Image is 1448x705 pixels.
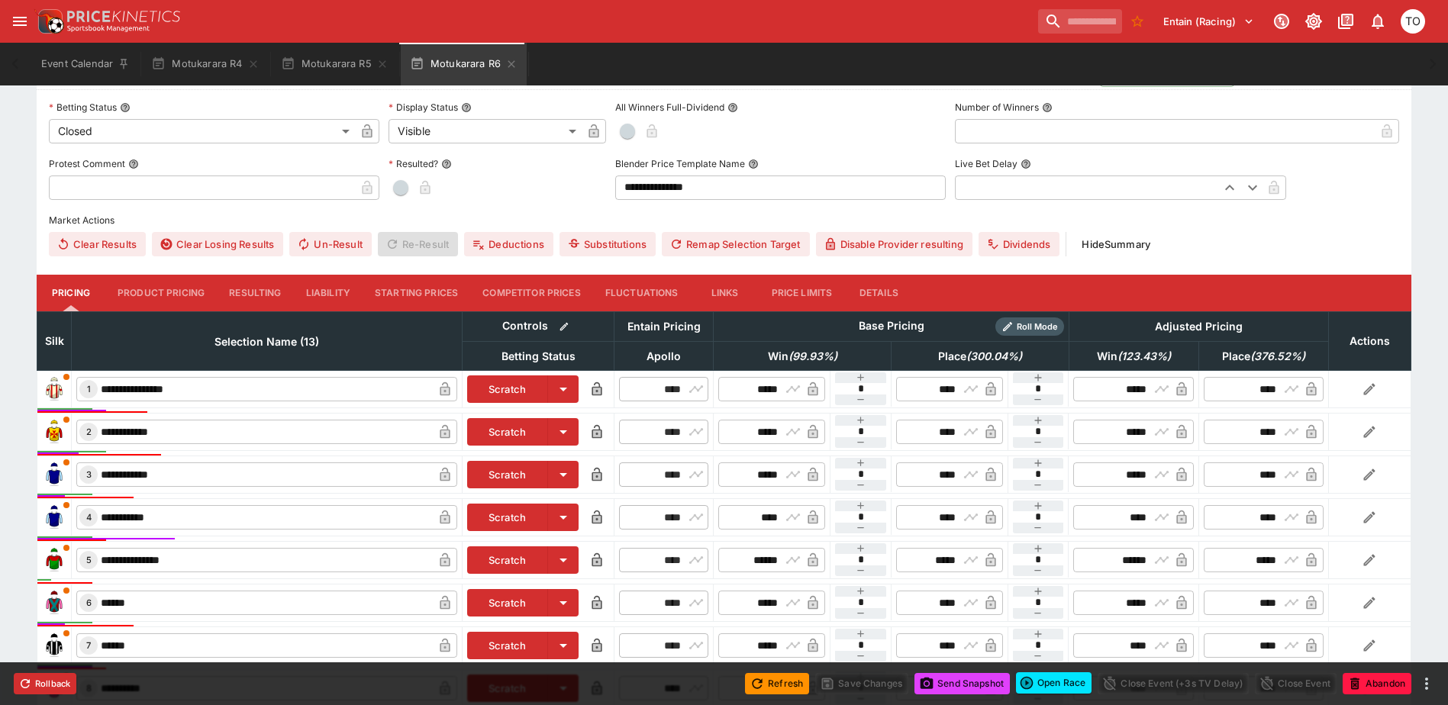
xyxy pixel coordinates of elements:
[470,275,593,311] button: Competitor Prices
[1117,347,1171,365] em: ( 123.43 %)
[389,119,582,143] div: Visible
[84,384,94,394] span: 1
[816,232,972,256] button: Disable Provider resulting
[461,102,472,113] button: Display Status
[441,159,452,169] button: Resulted?
[272,43,398,85] button: Motukarara R5
[42,633,66,658] img: runner 7
[467,461,549,488] button: Scratch
[1396,5,1430,38] button: Thomas OConnor
[751,347,854,365] span: Win(99.93%)
[1072,232,1159,256] button: HideSummary
[467,375,549,403] button: Scratch
[42,420,66,444] img: runner 2
[614,341,714,370] th: Apollo
[401,43,527,85] button: Motukarara R6
[464,232,553,256] button: Deductions
[614,311,714,341] th: Entain Pricing
[83,512,95,523] span: 4
[105,275,217,311] button: Product Pricing
[844,275,913,311] button: Details
[1069,311,1328,341] th: Adjusted Pricing
[1021,159,1031,169] button: Live Bet Delay
[1328,311,1411,370] th: Actions
[34,6,64,37] img: PriceKinetics Logo
[467,632,549,659] button: Scratch
[462,311,614,341] th: Controls
[389,157,438,170] p: Resulted?
[1364,8,1392,35] button: Notifications
[1268,8,1295,35] button: Connected to PK
[289,232,371,256] button: Un-Result
[378,232,458,256] span: Re-Result
[49,119,355,143] div: Closed
[49,232,146,256] button: Clear Results
[49,209,1399,232] label: Market Actions
[37,311,72,370] th: Silk
[83,640,94,651] span: 7
[217,275,293,311] button: Resulting
[6,8,34,35] button: open drawer
[1016,672,1092,694] button: Open Race
[955,101,1039,114] p: Number of Winners
[921,347,1039,365] span: Place(300.04%)
[966,347,1022,365] em: ( 300.04 %)
[662,232,810,256] button: Remap Selection Target
[560,232,656,256] button: Substitutions
[745,673,809,694] button: Refresh
[691,275,759,311] button: Links
[1125,9,1150,34] button: No Bookmarks
[788,347,837,365] em: ( 99.93 %)
[120,102,131,113] button: Betting Status
[1011,320,1064,333] span: Roll Mode
[37,275,105,311] button: Pricing
[67,11,180,22] img: PriceKinetics
[615,157,745,170] p: Blender Price Template Name
[294,275,363,311] button: Liability
[198,333,336,351] span: Selection Name (13)
[593,275,691,311] button: Fluctuations
[42,548,66,572] img: runner 5
[1038,9,1122,34] input: search
[748,159,759,169] button: Blender Price Template Name
[128,159,139,169] button: Protest Comment
[83,469,95,480] span: 3
[32,43,139,85] button: Event Calendar
[83,427,95,437] span: 2
[1332,8,1359,35] button: Documentation
[42,591,66,615] img: runner 6
[363,275,470,311] button: Starting Prices
[1401,9,1425,34] div: Thomas OConnor
[142,43,268,85] button: Motukarara R4
[727,102,738,113] button: All Winners Full-Dividend
[83,597,95,608] span: 6
[467,418,549,446] button: Scratch
[49,157,125,170] p: Protest Comment
[1016,672,1092,694] div: split button
[914,673,1010,694] button: Send Snapshot
[979,232,1059,256] button: Dividends
[152,232,283,256] button: Clear Losing Results
[615,101,724,114] p: All Winners Full-Dividend
[83,555,95,565] span: 5
[1205,347,1322,365] span: Place(376.52%)
[467,589,549,616] button: Scratch
[1343,674,1411,690] span: Mark an event as closed and abandoned.
[42,377,66,401] img: runner 1
[759,275,845,311] button: Price Limits
[1250,347,1305,365] em: ( 376.52 %)
[467,546,549,574] button: Scratch
[389,101,458,114] p: Display Status
[1042,102,1053,113] button: Number of Winners
[49,101,117,114] p: Betting Status
[14,673,76,694] button: Rollback
[42,462,66,487] img: runner 3
[42,505,66,530] img: runner 4
[1417,674,1436,693] button: more
[1343,673,1411,694] button: Abandon
[467,504,549,531] button: Scratch
[955,157,1017,170] p: Live Bet Delay
[485,347,592,365] span: Betting Status
[995,317,1064,336] div: Show/hide Price Roll mode configuration.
